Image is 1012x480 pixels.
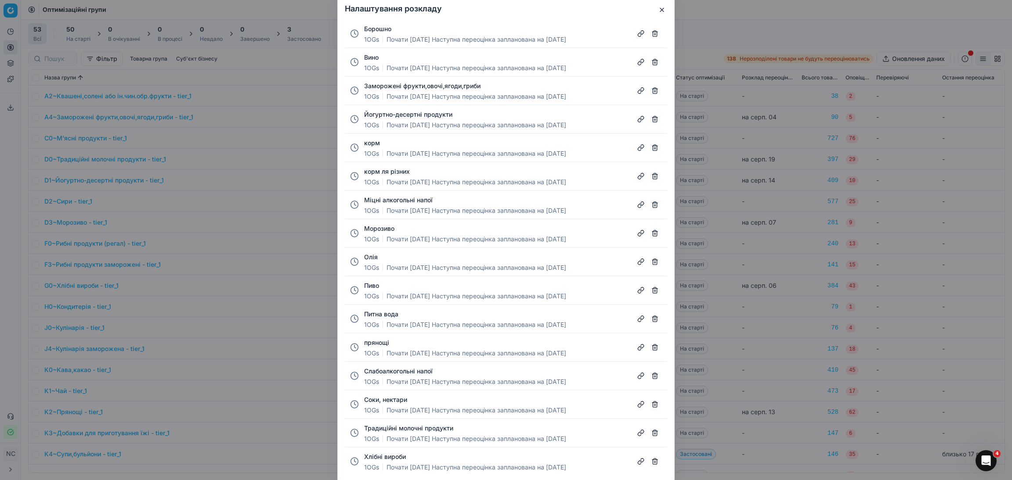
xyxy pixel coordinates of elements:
[387,149,566,158] span: Почати [DATE] Наступна переоцінка запланована на [DATE]
[364,263,379,272] span: 1 OGs
[364,64,379,72] span: 1 OGs
[364,206,379,215] span: 1 OGs
[387,35,566,44] span: Почати [DATE] Наступна переоцінка запланована на [DATE]
[364,424,453,433] button: Традиційні молочні продукти
[364,53,379,62] button: Вино
[387,434,566,443] span: Почати [DATE] Наступна переоцінка запланована на [DATE]
[345,5,667,13] h2: Налаштування розкладу
[364,82,481,90] button: Заморожені фрукти,овочі,ягоди,гриби
[364,25,391,33] button: Борошно
[364,377,379,386] span: 1 OGs
[364,434,379,443] span: 1 OGs
[364,235,379,244] span: 1 OGs
[364,463,379,472] span: 1 OGs
[364,349,379,358] span: 1 OGs
[387,463,566,472] span: Почати [DATE] Наступна переоцінка запланована на [DATE]
[364,292,379,301] span: 1 OGs
[994,450,1001,457] span: 4
[387,320,566,329] span: Почати [DATE] Наступна переоцінка запланована на [DATE]
[387,292,566,301] span: Почати [DATE] Наступна переоцінка запланована на [DATE]
[387,178,566,186] span: Почати [DATE] Наступна переоцінка запланована на [DATE]
[364,121,379,129] span: 1 OGs
[976,450,997,471] iframe: Intercom live chat
[364,310,398,319] button: Питна вода
[364,196,433,204] button: Міцні алкогольні напої
[364,395,407,404] button: Соки, нектари
[387,377,566,386] span: Почати [DATE] Наступна переоцінка запланована на [DATE]
[387,64,566,72] span: Почати [DATE] Наступна переоцінка запланована на [DATE]
[364,149,379,158] span: 1 OGs
[364,92,379,101] span: 1 OGs
[364,253,378,261] button: Олія
[364,452,406,461] button: Хлібні вироби
[364,167,410,176] button: корм ля різних
[364,35,379,44] span: 1 OGs
[364,367,433,376] button: Слабоалкогольні напої
[364,406,379,415] span: 1 OGs
[387,206,566,215] span: Почати [DATE] Наступна переоцінка запланована на [DATE]
[364,281,379,290] button: Пиво
[364,178,379,186] span: 1 OGs
[364,320,379,329] span: 1 OGs
[387,349,566,358] span: Почати [DATE] Наступна переоцінка запланована на [DATE]
[364,110,452,119] button: Йогуртно-десертні продукти
[364,338,389,347] button: прянощі
[387,92,566,101] span: Почати [DATE] Наступна переоцінка запланована на [DATE]
[387,235,566,244] span: Почати [DATE] Наступна переоцінка запланована на [DATE]
[387,121,566,129] span: Почати [DATE] Наступна переоцінка запланована на [DATE]
[387,263,566,272] span: Почати [DATE] Наступна переоцінка запланована на [DATE]
[364,139,380,147] button: корм
[387,406,566,415] span: Почати [DATE] Наступна переоцінка запланована на [DATE]
[364,224,394,233] button: Морозиво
